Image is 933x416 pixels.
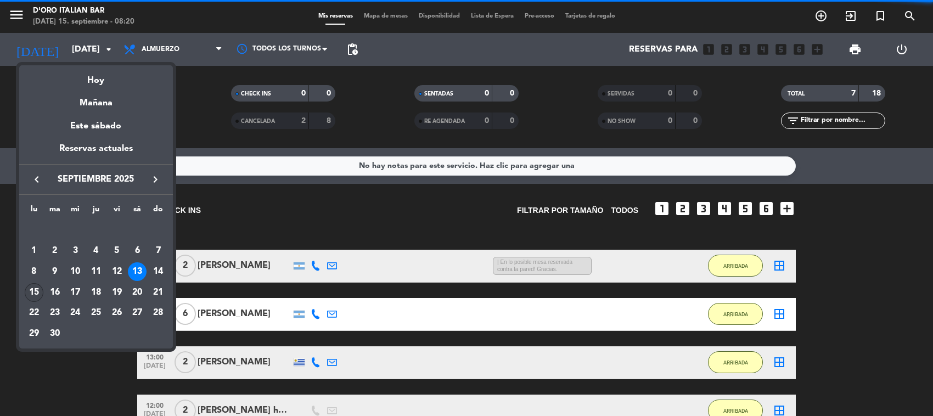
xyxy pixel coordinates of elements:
[25,262,43,281] div: 8
[44,203,65,220] th: martes
[127,203,148,220] th: sábado
[149,262,167,281] div: 14
[149,283,167,302] div: 21
[24,240,44,261] td: 1 de septiembre de 2025
[148,240,168,261] td: 7 de septiembre de 2025
[24,220,168,241] td: SEP.
[46,283,64,302] div: 16
[65,240,86,261] td: 3 de septiembre de 2025
[148,261,168,282] td: 14 de septiembre de 2025
[19,65,173,88] div: Hoy
[24,323,44,344] td: 29 de septiembre de 2025
[148,203,168,220] th: domingo
[108,283,126,302] div: 19
[44,303,65,324] td: 23 de septiembre de 2025
[108,262,126,281] div: 12
[47,172,145,187] span: septiembre 2025
[127,303,148,324] td: 27 de septiembre de 2025
[149,303,167,322] div: 28
[25,241,43,260] div: 1
[106,240,127,261] td: 5 de septiembre de 2025
[65,261,86,282] td: 10 de septiembre de 2025
[25,283,43,302] div: 15
[128,241,147,260] div: 6
[106,203,127,220] th: viernes
[87,262,105,281] div: 11
[25,303,43,322] div: 22
[66,283,85,302] div: 17
[87,303,105,322] div: 25
[106,261,127,282] td: 12 de septiembre de 2025
[86,240,106,261] td: 4 de septiembre de 2025
[108,241,126,260] div: 5
[145,172,165,187] button: keyboard_arrow_right
[66,303,85,322] div: 24
[87,241,105,260] div: 4
[25,324,43,343] div: 29
[65,282,86,303] td: 17 de septiembre de 2025
[128,262,147,281] div: 13
[24,203,44,220] th: lunes
[65,303,86,324] td: 24 de septiembre de 2025
[44,323,65,344] td: 30 de septiembre de 2025
[19,111,173,142] div: Este sábado
[46,324,64,343] div: 30
[86,261,106,282] td: 11 de septiembre de 2025
[30,173,43,186] i: keyboard_arrow_left
[106,282,127,303] td: 19 de septiembre de 2025
[19,88,173,110] div: Mañana
[44,282,65,303] td: 16 de septiembre de 2025
[24,303,44,324] td: 22 de septiembre de 2025
[66,262,85,281] div: 10
[148,303,168,324] td: 28 de septiembre de 2025
[148,282,168,303] td: 21 de septiembre de 2025
[128,303,147,322] div: 27
[128,283,147,302] div: 20
[66,241,85,260] div: 3
[127,261,148,282] td: 13 de septiembre de 2025
[19,142,173,164] div: Reservas actuales
[87,283,105,302] div: 18
[27,172,47,187] button: keyboard_arrow_left
[149,241,167,260] div: 7
[86,303,106,324] td: 25 de septiembre de 2025
[65,203,86,220] th: miércoles
[127,282,148,303] td: 20 de septiembre de 2025
[44,240,65,261] td: 2 de septiembre de 2025
[46,303,64,322] div: 23
[24,261,44,282] td: 8 de septiembre de 2025
[86,203,106,220] th: jueves
[86,282,106,303] td: 18 de septiembre de 2025
[127,240,148,261] td: 6 de septiembre de 2025
[24,282,44,303] td: 15 de septiembre de 2025
[108,303,126,322] div: 26
[44,261,65,282] td: 9 de septiembre de 2025
[149,173,162,186] i: keyboard_arrow_right
[106,303,127,324] td: 26 de septiembre de 2025
[46,262,64,281] div: 9
[46,241,64,260] div: 2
